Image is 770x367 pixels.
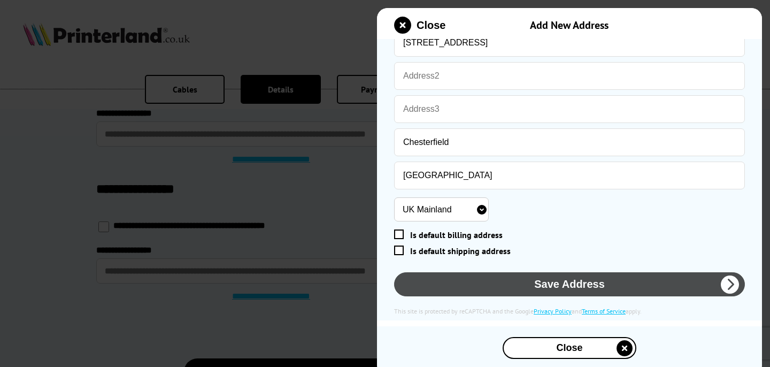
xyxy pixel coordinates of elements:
[394,272,745,296] button: Save Address
[417,19,445,32] span: Close
[410,230,503,240] span: Is default billing address
[410,246,511,256] span: Is default shipping address
[582,307,626,315] a: Terms of Service
[394,29,745,57] input: Address1
[394,95,745,123] input: Address3
[394,162,745,189] input: County
[394,128,745,156] input: City
[394,62,745,90] input: Address2
[530,342,609,354] span: Close
[503,337,636,359] button: close modal
[534,307,572,315] a: Privacy Policy
[394,17,445,34] button: close modal
[464,18,675,32] div: Add New Address
[394,307,745,315] div: This site is protected by reCAPTCHA and the Google and apply.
